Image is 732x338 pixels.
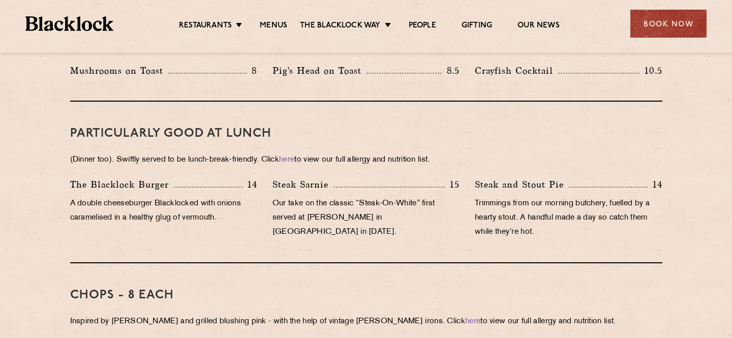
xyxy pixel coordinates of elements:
p: Mushrooms on Toast [70,64,168,78]
a: Menus [260,21,287,32]
div: Book Now [630,10,707,38]
p: A double cheeseburger Blacklocked with onions caramelised in a healthy glug of vermouth. [70,197,257,225]
a: here [465,318,480,325]
a: here [279,156,294,164]
p: The Blacklock Burger [70,177,174,192]
p: Steak Sarnie [272,177,333,192]
p: 15 [445,178,460,191]
p: Steak and Stout Pie [475,177,569,192]
a: The Blacklock Way [300,21,380,32]
img: BL_Textured_Logo-footer-cropped.svg [25,16,113,31]
p: 10.5 [639,64,662,77]
a: Gifting [462,21,492,32]
a: Our News [517,21,560,32]
a: People [409,21,436,32]
p: Pig's Head on Toast [272,64,367,78]
p: (Dinner too). Swiftly served to be lunch-break-friendly. Click to view our full allergy and nutri... [70,153,662,167]
p: Inspired by [PERSON_NAME] and grilled blushing pink - with the help of vintage [PERSON_NAME] iron... [70,315,662,329]
h3: Chops - 8 each [70,289,662,302]
p: Trimmings from our morning butchery, fuelled by a hearty stout. A handful made a day so catch the... [475,197,662,239]
p: Our take on the classic “Steak-On-White” first served at [PERSON_NAME] in [GEOGRAPHIC_DATA] in [D... [272,197,460,239]
p: 14 [648,178,662,191]
p: 8 [247,64,257,77]
h3: PARTICULARLY GOOD AT LUNCH [70,127,662,140]
p: Crayfish Cocktail [475,64,558,78]
p: 8.5 [442,64,460,77]
p: 14 [242,178,257,191]
a: Restaurants [179,21,232,32]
